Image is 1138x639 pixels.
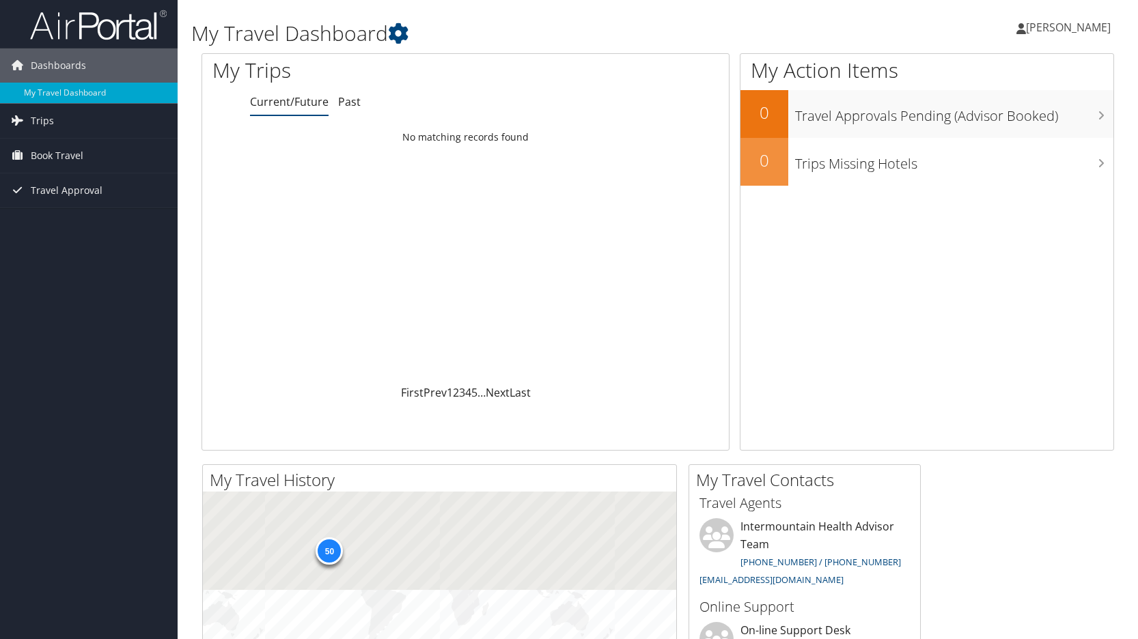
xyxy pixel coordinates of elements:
[510,385,531,400] a: Last
[250,94,329,109] a: Current/Future
[31,173,102,208] span: Travel Approval
[212,56,499,85] h1: My Trips
[477,385,486,400] span: …
[453,385,459,400] a: 2
[740,56,1113,85] h1: My Action Items
[316,537,343,565] div: 50
[740,90,1113,138] a: 0Travel Approvals Pending (Advisor Booked)
[740,149,788,172] h2: 0
[696,468,920,492] h2: My Travel Contacts
[795,100,1113,126] h3: Travel Approvals Pending (Advisor Booked)
[1016,7,1124,48] a: [PERSON_NAME]
[191,19,814,48] h1: My Travel Dashboard
[471,385,477,400] a: 5
[465,385,471,400] a: 4
[447,385,453,400] a: 1
[338,94,361,109] a: Past
[699,494,910,513] h3: Travel Agents
[31,139,83,173] span: Book Travel
[1026,20,1111,35] span: [PERSON_NAME]
[31,48,86,83] span: Dashboards
[693,518,917,591] li: Intermountain Health Advisor Team
[31,104,54,138] span: Trips
[740,556,901,568] a: [PHONE_NUMBER] / [PHONE_NUMBER]
[699,573,844,586] a: [EMAIL_ADDRESS][DOMAIN_NAME]
[401,385,424,400] a: First
[486,385,510,400] a: Next
[795,147,1113,173] h3: Trips Missing Hotels
[699,597,910,616] h3: Online Support
[424,385,447,400] a: Prev
[210,468,676,492] h2: My Travel History
[30,9,167,41] img: airportal-logo.png
[459,385,465,400] a: 3
[202,125,729,150] td: No matching records found
[740,101,788,124] h2: 0
[740,138,1113,186] a: 0Trips Missing Hotels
